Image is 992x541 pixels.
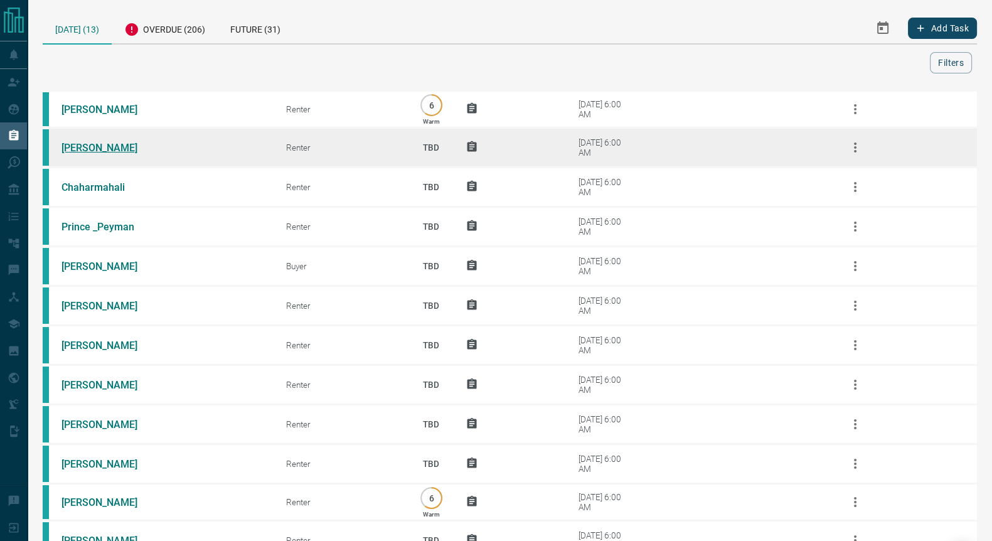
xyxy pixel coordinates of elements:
p: TBD [415,328,447,362]
a: Prince _Peyman [61,221,156,233]
div: [DATE] 6:00 AM [578,296,631,316]
div: condos.ca [43,208,49,245]
p: TBD [415,170,447,204]
div: condos.ca [43,129,49,166]
p: TBD [415,368,447,402]
div: Renter [286,104,397,114]
div: [DATE] 6:00 AM [578,137,631,158]
div: condos.ca [43,92,49,126]
a: [PERSON_NAME] [61,340,156,351]
button: Filters [930,52,972,73]
button: Select Date Range [868,13,898,43]
div: [DATE] 6:00 AM [578,256,631,276]
div: Renter [286,301,397,311]
a: [PERSON_NAME] [61,419,156,431]
a: [PERSON_NAME] [61,104,156,115]
div: [DATE] 6:00 AM [578,375,631,395]
a: [PERSON_NAME] [61,142,156,154]
div: condos.ca [43,327,49,363]
div: Renter [286,459,397,469]
div: Renter [286,419,397,429]
div: Renter [286,182,397,192]
p: Warm [423,118,440,125]
div: condos.ca [43,367,49,403]
div: [DATE] 6:00 AM [578,454,631,474]
div: condos.ca [43,169,49,205]
a: [PERSON_NAME] [61,300,156,312]
p: TBD [415,210,447,244]
div: condos.ca [43,406,49,442]
a: [PERSON_NAME] [61,260,156,272]
div: Renter [286,380,397,390]
button: Add Task [908,18,977,39]
div: condos.ca [43,446,49,482]
div: Renter [286,222,397,232]
div: Buyer [286,261,397,271]
div: [DATE] 6:00 AM [578,177,631,197]
p: TBD [415,289,447,323]
p: TBD [415,447,447,481]
div: [DATE] 6:00 AM [578,414,631,434]
div: Overdue (206) [112,13,218,43]
div: [DATE] 6:00 AM [578,335,631,355]
div: [DATE] 6:00 AM [578,99,631,119]
p: TBD [415,407,447,441]
div: condos.ca [43,485,49,519]
a: [PERSON_NAME] [61,379,156,391]
a: [PERSON_NAME] [61,458,156,470]
a: [PERSON_NAME] [61,496,156,508]
a: Chaharmahali [61,181,156,193]
p: 6 [427,100,436,110]
div: condos.ca [43,248,49,284]
div: condos.ca [43,287,49,324]
div: Future (31) [218,13,293,43]
p: TBD [415,131,447,164]
div: Renter [286,142,397,153]
p: TBD [415,249,447,283]
div: [DATE] (13) [43,13,112,45]
p: Warm [423,511,440,518]
div: [DATE] 6:00 AM [578,492,631,512]
div: Renter [286,340,397,350]
div: Renter [286,497,397,507]
p: 6 [427,493,436,503]
div: [DATE] 6:00 AM [578,217,631,237]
